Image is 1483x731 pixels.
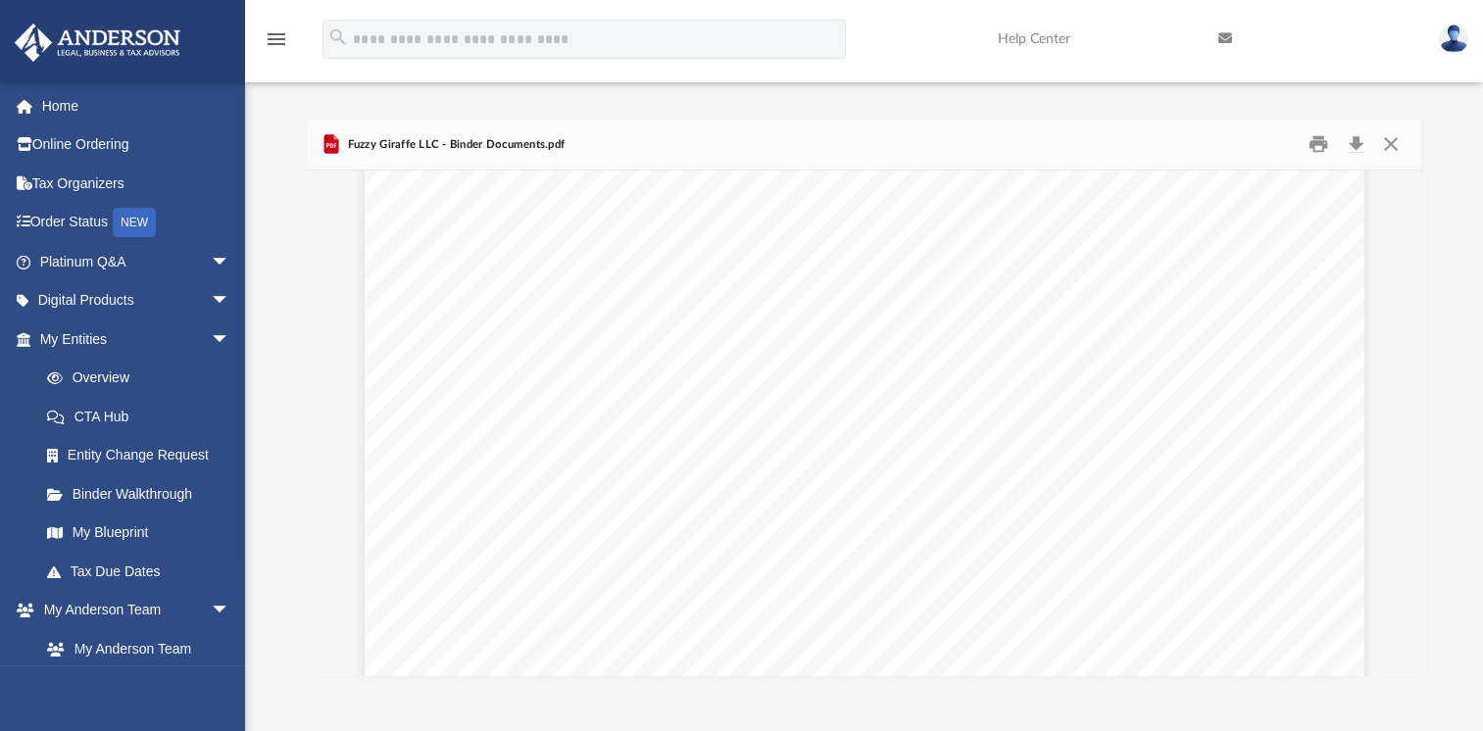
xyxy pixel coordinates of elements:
[27,397,260,436] a: CTA Hub
[113,208,156,237] div: NEW
[211,591,250,631] span: arrow_drop_down
[14,203,260,243] a: Order StatusNEW
[14,319,260,359] a: My Entitiesarrow_drop_down
[27,436,260,475] a: Entity Change Request
[327,26,349,48] i: search
[812,255,1006,277] span: Fuzzy Giraffe LLC
[14,242,260,281] a: Platinum Q&Aarrow_drop_down
[307,171,1421,676] div: Document Viewer
[1013,255,1120,277] span: Operating
[265,27,288,51] i: menu
[265,37,288,51] a: menu
[307,120,1421,677] div: Preview
[27,474,260,513] a: Binder Walkthrough
[211,319,250,360] span: arrow_drop_down
[1299,129,1338,160] button: Print
[27,552,260,591] a: Tax Due Dates
[14,125,260,165] a: Online Ordering
[307,171,1421,676] div: File preview
[1338,129,1373,160] button: Download
[211,281,250,321] span: arrow_drop_down
[1439,24,1468,53] img: User Pic
[27,513,250,553] a: My Blueprint
[1372,129,1408,160] button: Close
[14,281,260,320] a: Digital Productsarrow_drop_down
[343,136,565,154] span: Fuzzy Giraffe LLC - Binder Documents.pdf
[14,164,260,203] a: Tax Organizers
[1127,255,1247,277] span: Agreement
[14,591,250,630] a: My Anderson Teamarrow_drop_down
[27,629,240,668] a: My Anderson Team
[27,359,260,398] a: Overview
[9,24,186,62] img: Anderson Advisors Platinum Portal
[211,242,250,282] span: arrow_drop_down
[14,86,260,125] a: Home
